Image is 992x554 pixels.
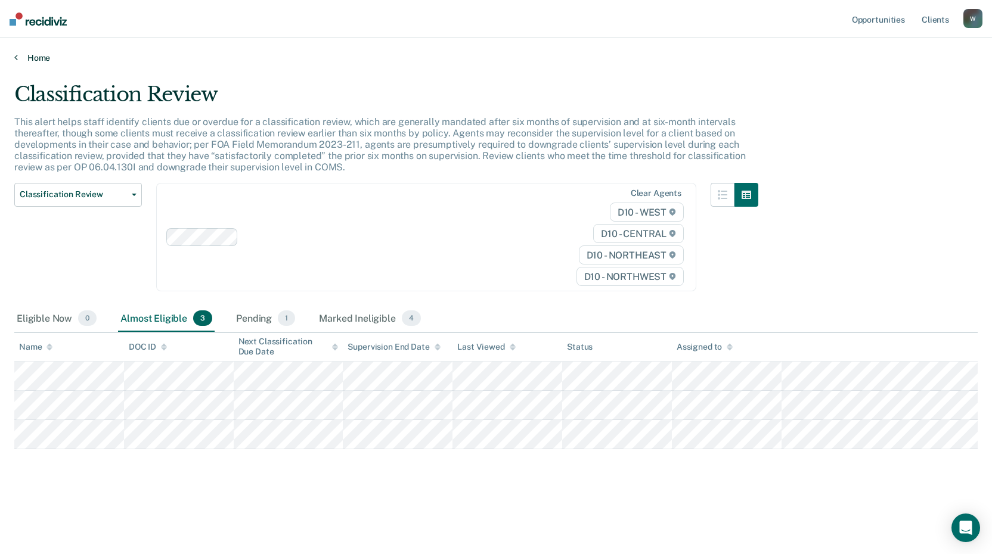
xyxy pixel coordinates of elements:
button: W [963,9,982,28]
img: Recidiviz [10,13,67,26]
button: Classification Review [14,183,142,207]
span: 4 [402,310,421,326]
span: Classification Review [20,189,127,200]
span: D10 - NORTHEAST [579,245,684,264]
div: Pending1 [234,306,297,332]
span: D10 - WEST [610,203,684,222]
div: Last Viewed [457,342,515,352]
span: D10 - CENTRAL [593,224,684,243]
div: Name [19,342,52,352]
div: Almost Eligible3 [118,306,215,332]
div: Supervision End Date [348,342,440,352]
a: Home [14,52,978,63]
div: Eligible Now0 [14,306,99,332]
div: Next Classification Due Date [238,337,339,357]
span: 0 [78,310,97,326]
span: D10 - NORTHWEST [576,267,684,286]
div: Clear agents [631,188,681,198]
div: DOC ID [129,342,167,352]
div: Assigned to [677,342,733,352]
div: Marked Ineligible4 [317,306,423,332]
div: Status [567,342,593,352]
div: Classification Review [14,82,758,116]
span: 3 [193,310,212,326]
p: This alert helps staff identify clients due or overdue for a classification review, which are gen... [14,116,745,173]
span: 1 [278,310,295,326]
div: Open Intercom Messenger [951,513,980,542]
